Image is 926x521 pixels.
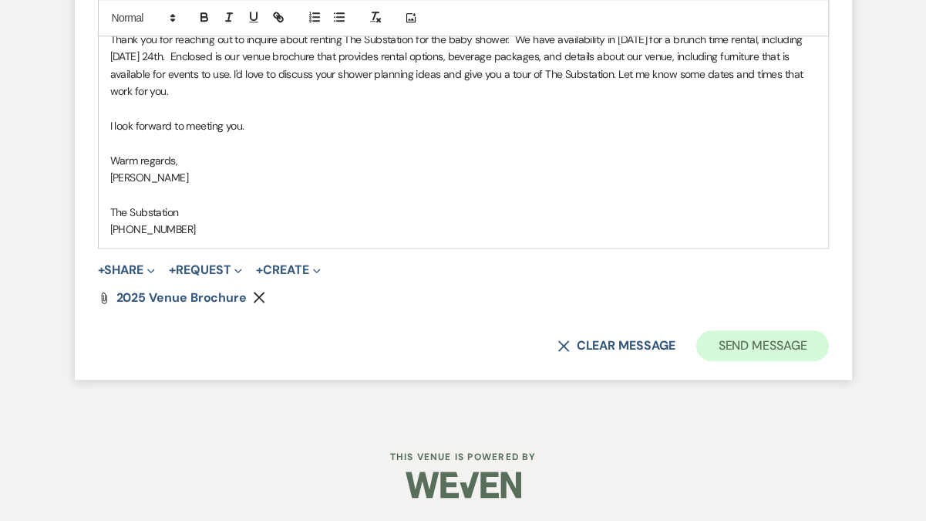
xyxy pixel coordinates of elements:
[110,119,244,133] span: I look forward to meeting you.
[116,289,247,306] span: 2025 Venue Brochure
[696,330,828,361] button: Send Message
[110,204,817,221] p: The Substation
[110,221,817,238] p: [PHONE_NUMBER]
[98,264,156,276] button: Share
[169,264,176,276] span: +
[110,152,817,169] p: Warm regards,
[110,169,817,186] p: [PERSON_NAME]
[406,458,521,512] img: Weven Logo
[256,264,320,276] button: Create
[169,264,242,276] button: Request
[256,264,263,276] span: +
[557,340,675,352] button: Clear message
[98,264,105,276] span: +
[116,292,247,304] a: 2025 Venue Brochure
